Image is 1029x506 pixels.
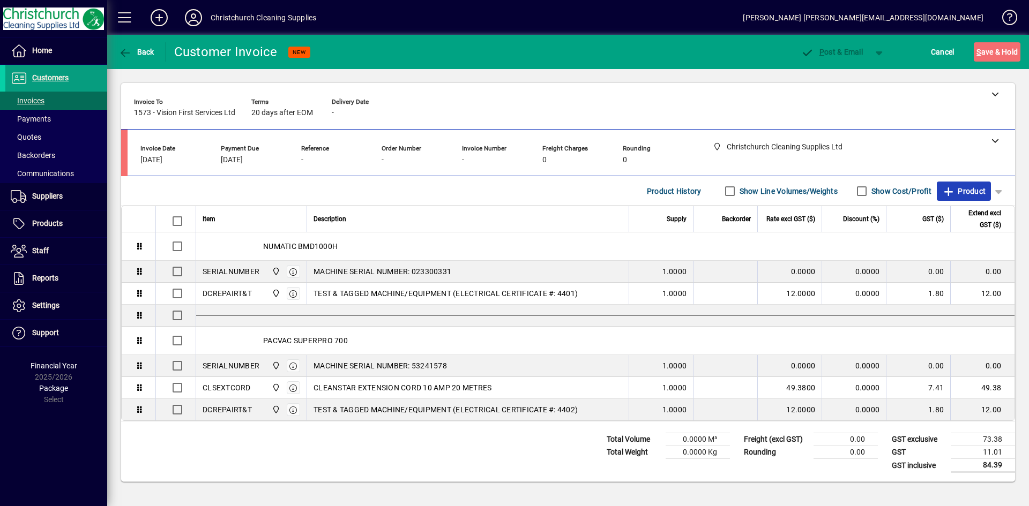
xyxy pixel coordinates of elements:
td: GST inclusive [886,459,951,472]
button: Product History [643,182,706,201]
span: Home [32,46,52,55]
td: GST exclusive [886,433,951,446]
td: 12.00 [950,283,1015,305]
a: Reports [5,265,107,292]
a: Home [5,37,107,64]
span: Staff [32,246,49,255]
td: Total Weight [601,446,666,459]
div: 49.3800 [764,382,815,393]
a: Support [5,320,107,346]
td: 0.0000 M³ [666,433,730,446]
span: GST ($) [922,213,944,225]
span: Cancel [931,43,955,61]
td: 1.80 [886,283,950,305]
span: 1573 - Vision First Services Ltd [134,109,235,117]
div: CLSEXTCORD [203,382,251,393]
div: Christchurch Cleaning Supplies [211,9,316,26]
td: 49.38 [950,377,1015,399]
span: 1.0000 [662,404,687,415]
span: Reports [32,274,58,282]
td: 0.00 [950,261,1015,283]
span: 20 days after EOM [251,109,313,117]
span: Item [203,213,215,225]
td: 11.01 [951,446,1015,459]
a: Suppliers [5,183,107,210]
app-page-header-button: Back [107,42,166,62]
span: Extend excl GST ($) [957,207,1001,231]
label: Show Line Volumes/Weights [737,186,838,197]
td: 0.0000 Kg [666,446,730,459]
td: 0.0000 [822,283,886,305]
span: Backorder [722,213,751,225]
span: Quotes [11,133,41,141]
span: 0 [542,156,547,164]
span: MACHINE SERIAL NUMBER: 53241578 [314,360,447,371]
span: ost & Email [801,48,863,56]
button: Save & Hold [974,42,1020,62]
td: 0.00 [886,355,950,377]
td: Freight (excl GST) [739,433,814,446]
td: 0.0000 [822,355,886,377]
button: Post & Email [795,42,868,62]
span: Christchurch Cleaning Supplies Ltd [269,288,281,299]
a: Communications [5,164,107,183]
span: [DATE] [221,156,243,164]
span: Christchurch Cleaning Supplies Ltd [269,360,281,372]
span: Supply [667,213,687,225]
span: Christchurch Cleaning Supplies Ltd [269,404,281,416]
a: Products [5,210,107,237]
div: 0.0000 [764,360,815,371]
span: 1.0000 [662,382,687,393]
span: Back [118,48,154,56]
span: Support [32,328,59,337]
a: Invoices [5,92,107,110]
span: 0 [623,156,627,164]
div: 12.0000 [764,288,815,299]
td: 1.80 [886,399,950,420]
span: Product History [647,183,702,200]
button: Add [142,8,176,27]
a: Settings [5,292,107,319]
td: 0.00 [814,446,878,459]
a: Quotes [5,128,107,146]
button: Cancel [928,42,957,62]
div: [PERSON_NAME] [PERSON_NAME][EMAIL_ADDRESS][DOMAIN_NAME] [743,9,983,26]
div: SERIALNUMBER [203,360,259,371]
span: 1.0000 [662,288,687,299]
a: Payments [5,110,107,128]
div: NUMATIC BMD1000H [196,232,1015,260]
span: - [332,109,334,117]
span: Settings [32,301,59,309]
span: Communications [11,169,74,178]
span: Description [314,213,346,225]
a: Backorders [5,146,107,164]
td: 0.0000 [822,377,886,399]
span: MACHINE SERIAL NUMBER: 023300331 [314,266,451,277]
span: Suppliers [32,192,63,200]
span: CLEANSTAR EXTENSION CORD 10 AMP 20 METRES [314,382,491,393]
td: 7.41 [886,377,950,399]
td: 73.38 [951,433,1015,446]
label: Show Cost/Profit [869,186,931,197]
td: 0.0000 [822,399,886,420]
td: 0.0000 [822,261,886,283]
span: ave & Hold [976,43,1018,61]
div: DCREPAIRT&T [203,288,252,299]
td: 12.00 [950,399,1015,420]
div: Customer Invoice [174,43,278,61]
span: Financial Year [31,361,77,370]
td: 84.39 [951,459,1015,472]
span: Products [32,219,63,228]
button: Back [116,42,157,62]
td: 0.00 [886,261,950,283]
span: 1.0000 [662,360,687,371]
span: S [976,48,981,56]
td: Total Volume [601,433,666,446]
span: - [382,156,384,164]
span: TEST & TAGGED MACHINE/EQUIPMENT (ELECTRICAL CERTIFICATE #: 4402) [314,404,578,415]
div: 0.0000 [764,266,815,277]
span: Backorders [11,151,55,160]
span: Payments [11,115,51,123]
td: Rounding [739,446,814,459]
span: P [819,48,824,56]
